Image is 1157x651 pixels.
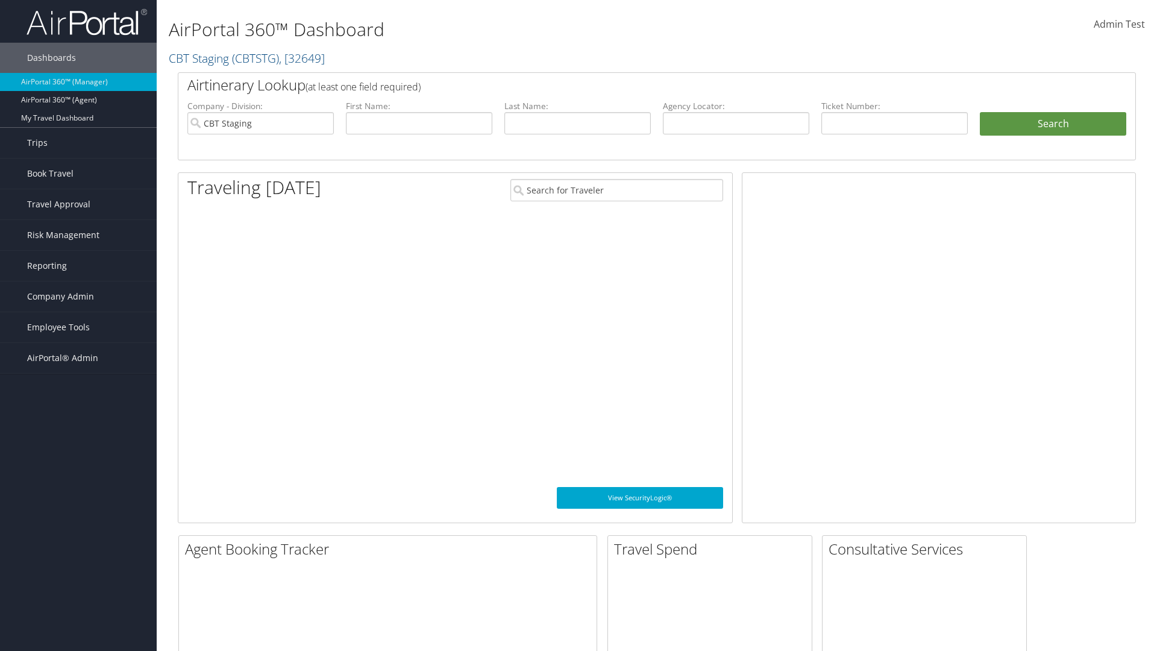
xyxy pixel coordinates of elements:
span: Admin Test [1094,17,1145,31]
span: (at least one field required) [306,80,421,93]
span: Company Admin [27,281,94,312]
span: Reporting [27,251,67,281]
h1: AirPortal 360™ Dashboard [169,17,820,42]
span: AirPortal® Admin [27,343,98,373]
label: Company - Division: [187,100,334,112]
span: Trips [27,128,48,158]
span: ( CBTSTG ) [232,50,279,66]
span: Travel Approval [27,189,90,219]
a: CBT Staging [169,50,325,66]
a: Admin Test [1094,6,1145,43]
h2: Travel Spend [614,539,812,559]
span: Risk Management [27,220,99,250]
label: Ticket Number: [821,100,968,112]
a: View SecurityLogic® [557,487,723,509]
label: Last Name: [504,100,651,112]
span: Employee Tools [27,312,90,342]
button: Search [980,112,1126,136]
label: First Name: [346,100,492,112]
h2: Airtinerary Lookup [187,75,1047,95]
span: Dashboards [27,43,76,73]
span: Book Travel [27,159,74,189]
span: , [ 32649 ] [279,50,325,66]
label: Agency Locator: [663,100,809,112]
img: airportal-logo.png [27,8,147,36]
h1: Traveling [DATE] [187,175,321,200]
h2: Agent Booking Tracker [185,539,597,559]
input: Search for Traveler [510,179,723,201]
h2: Consultative Services [829,539,1026,559]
